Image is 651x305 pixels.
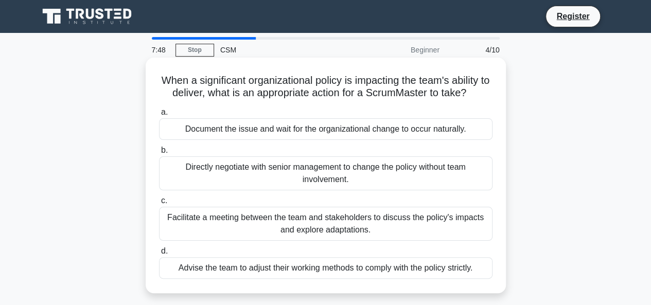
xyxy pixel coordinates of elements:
[146,40,175,60] div: 7:48
[446,40,506,60] div: 4/10
[161,246,168,255] span: d.
[161,107,168,116] span: a.
[550,10,595,23] a: Register
[158,74,494,100] h5: When a significant organizational policy is impacting the team's ability to deliver, what is an a...
[159,207,492,241] div: Facilitate a meeting between the team and stakeholders to discuss the policy's impacts and explor...
[161,146,168,154] span: b.
[214,40,356,60] div: CSM
[159,257,492,279] div: Advise the team to adjust their working methods to comply with the policy strictly.
[159,118,492,140] div: Document the issue and wait for the organizational change to occur naturally.
[159,156,492,190] div: Directly negotiate with senior management to change the policy without team involvement.
[356,40,446,60] div: Beginner
[161,196,167,205] span: c.
[175,44,214,57] a: Stop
